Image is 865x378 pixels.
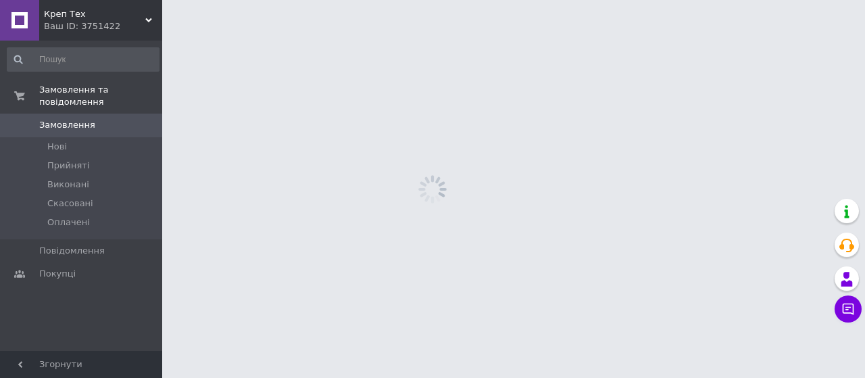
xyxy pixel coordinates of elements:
span: Виконані [47,179,89,191]
span: Креп Тех [44,8,145,20]
span: Прийняті [47,160,89,172]
span: Скасовані [47,197,93,210]
div: Ваш ID: 3751422 [44,20,162,32]
span: Замовлення [39,119,95,131]
span: Нові [47,141,67,153]
span: Повідомлення [39,245,105,257]
span: Покупці [39,268,76,280]
span: Замовлення та повідомлення [39,84,162,108]
input: Пошук [7,47,159,72]
button: Чат з покупцем [835,296,862,323]
span: Оплачені [47,216,90,229]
